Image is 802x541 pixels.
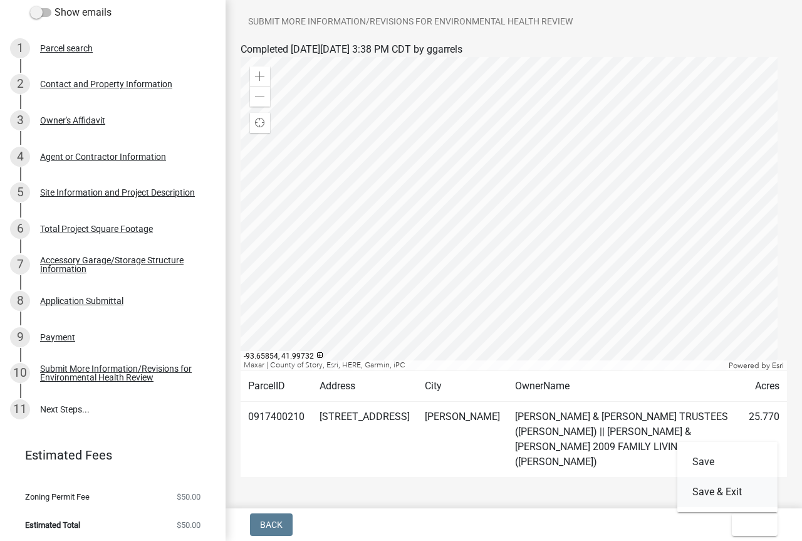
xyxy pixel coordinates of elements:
span: Estimated Total [25,521,80,529]
button: Save & Exit [677,477,778,507]
td: [PERSON_NAME] [417,402,508,478]
div: Exit [677,442,778,512]
div: Agent or Contractor Information [40,152,166,161]
a: Esri [772,361,784,370]
div: 8 [10,291,30,311]
div: Payment [40,333,75,342]
div: 9 [10,327,30,347]
td: Acres [741,371,787,402]
td: Address [312,371,417,402]
td: 25.770 [741,402,787,478]
div: 11 [10,399,30,419]
td: OwnerName [508,371,741,402]
div: Powered by [726,360,787,370]
div: 4 [10,147,30,167]
label: Show emails [30,5,112,20]
div: Application Submittal [40,297,123,305]
td: [STREET_ADDRESS] [312,402,417,478]
div: 7 [10,255,30,275]
button: Exit [732,513,778,536]
span: Completed [DATE][DATE] 3:38 PM CDT by ggarrels [241,43,462,55]
div: Parcel search [40,44,93,53]
a: Estimated Fees [10,443,206,468]
div: 6 [10,219,30,239]
div: 1 [10,38,30,58]
div: Site Information and Project Description [40,188,195,197]
div: 3 [10,110,30,130]
td: City [417,371,508,402]
td: 0917400210 [241,402,312,478]
span: Zoning Permit Fee [25,493,90,501]
div: 10 [10,363,30,383]
div: Find my location [250,113,270,133]
div: Submit More Information/Revisions for Environmental Health Review [40,364,206,382]
a: Submit More Information/Revisions for Environmental Health Review [241,3,580,43]
td: ParcelID [241,371,312,402]
div: Maxar | County of Story, Esri, HERE, Garmin, iPC [241,360,726,370]
div: Total Project Square Footage [40,224,153,233]
div: 2 [10,74,30,94]
div: Zoom out [250,87,270,107]
div: 5 [10,182,30,202]
td: [PERSON_NAME] & [PERSON_NAME] TRUSTEES ([PERSON_NAME]) || [PERSON_NAME] & [PERSON_NAME] 2009 FAMI... [508,402,741,478]
button: Back [250,513,293,536]
div: Contact and Property Information [40,80,172,88]
button: Save [677,447,778,477]
span: Back [260,520,283,530]
span: $50.00 [177,521,200,529]
div: Zoom in [250,66,270,87]
span: $50.00 [177,493,200,501]
div: Accessory Garage/Storage Structure Information [40,256,206,273]
span: Exit [742,520,760,530]
div: Owner's Affidavit [40,116,105,125]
